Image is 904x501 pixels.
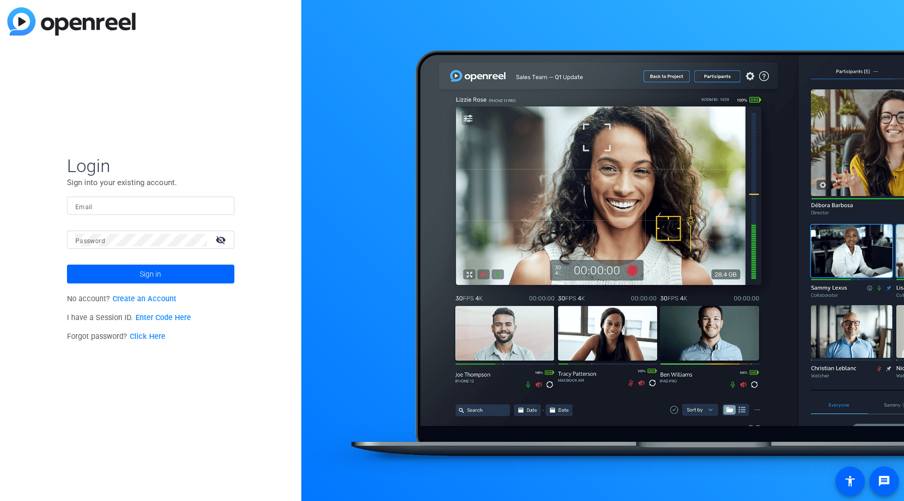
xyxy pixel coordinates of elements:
button: Sign in [67,265,234,283]
mat-label: Password [75,237,105,245]
mat-icon: visibility_off [209,232,234,247]
span: Login [67,155,234,177]
mat-label: Email [75,203,93,211]
a: Enter Code Here [135,313,191,322]
input: Enter Email Address [75,200,226,212]
p: Sign into your existing account. [67,177,234,188]
img: blue-gradient.svg [7,7,135,36]
span: No account? [67,294,176,303]
span: Sign in [140,261,161,287]
span: I have a Session ID. [67,313,191,322]
span: Forgot password? [67,332,165,341]
a: Click Here [130,332,165,341]
mat-icon: accessibility [844,475,856,487]
a: Create an Account [112,294,176,303]
mat-icon: message [878,475,890,487]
